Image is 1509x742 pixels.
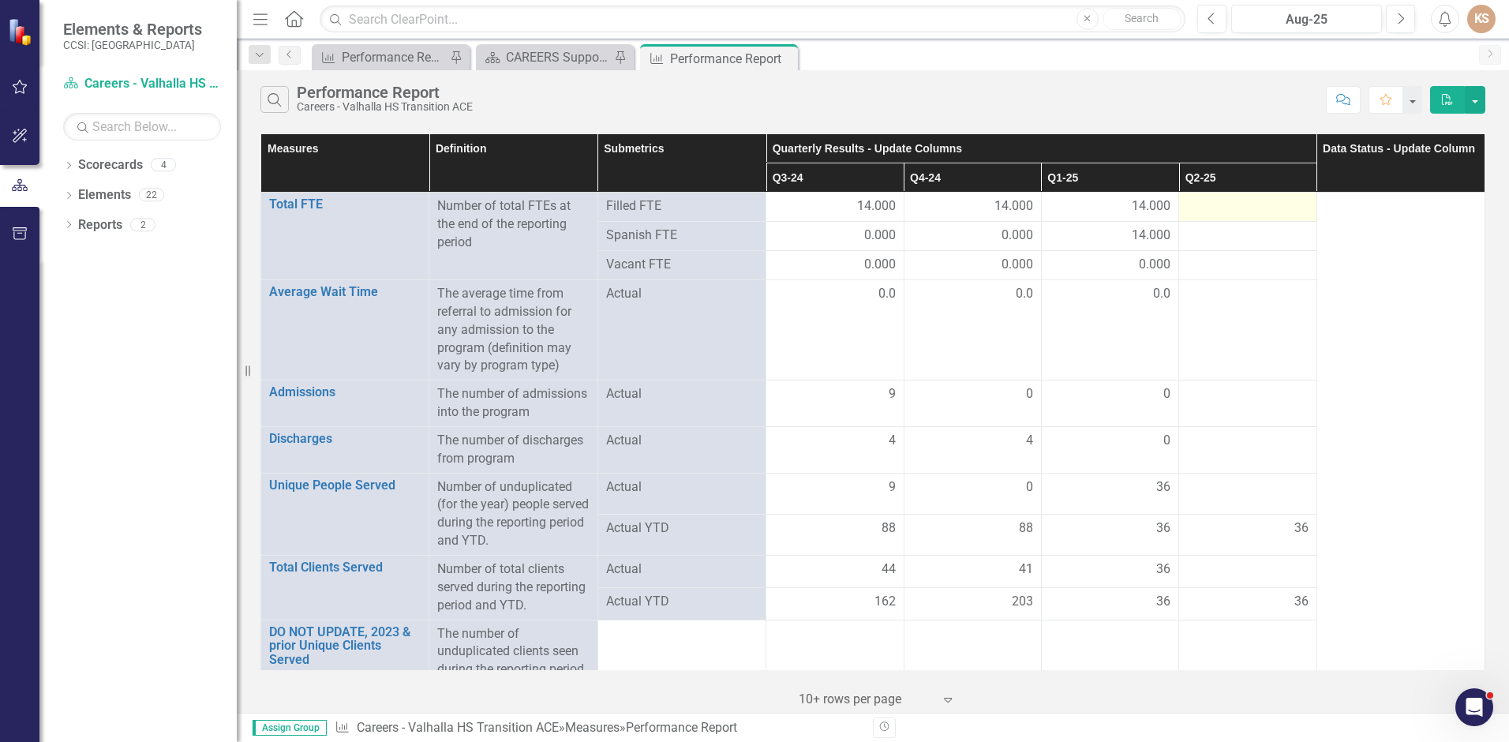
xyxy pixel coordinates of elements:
td: Double-Click to Edit [1179,380,1316,427]
a: Total Clients Served [269,560,421,575]
td: Double-Click to Edit [766,555,904,587]
span: 0 [1163,432,1170,450]
td: Double-Click to Edit [1041,473,1178,514]
div: CAREERS Support Solutions Landing Page [506,47,610,67]
span: 4 [1026,432,1033,450]
button: KS [1467,5,1496,33]
td: Double-Click to Edit [1179,280,1316,380]
span: 9 [889,385,896,403]
span: 0.0 [878,285,896,303]
span: Vacant FTE [606,256,758,274]
img: ClearPoint Strategy [8,18,36,46]
span: Elements & Reports [63,20,202,39]
span: 36 [1156,478,1170,497]
td: Double-Click to Edit [1041,222,1178,251]
td: Double-Click to Edit [1041,555,1178,587]
span: Assign Group [253,720,327,736]
p: Number of unduplicated (for the year) people served during the reporting period and YTD. [437,478,589,550]
td: Double-Click to Edit [1041,280,1178,380]
span: 0.0 [1016,285,1033,303]
td: Double-Click to Edit [904,251,1041,280]
td: Double-Click to Edit [1179,222,1316,251]
span: 36 [1294,519,1309,538]
div: 22 [139,189,164,202]
div: 2 [130,218,155,231]
a: CAREERS Support Solutions Landing Page [480,47,610,67]
p: Number of total clients served during the reporting period and YTD. [437,560,589,615]
div: Performance Report [342,47,446,67]
button: Aug-25 [1231,5,1382,33]
span: Actual YTD [606,519,758,538]
span: 14.000 [1132,197,1170,215]
span: Actual [606,478,758,497]
span: 9 [889,478,896,497]
span: 0.000 [1002,256,1033,274]
td: Double-Click to Edit [904,555,1041,587]
a: Performance Report [316,47,446,67]
td: Double-Click to Edit [1041,251,1178,280]
div: Aug-25 [1237,10,1376,29]
input: Search Below... [63,113,221,141]
span: 203 [1012,593,1033,611]
span: 88 [882,519,896,538]
p: The number of discharges from program [437,432,589,468]
a: Average Wait Time [269,285,421,299]
span: 14.000 [857,197,896,215]
td: Double-Click to Edit Right Click for Context Menu [261,380,429,427]
a: Careers - Valhalla HS Transition ACE [357,720,559,735]
td: Double-Click to Edit [904,426,1041,473]
td: Double-Click to Edit Right Click for Context Menu [261,426,429,473]
td: Double-Click to Edit [766,473,904,514]
span: 0.000 [864,227,896,245]
span: Actual YTD [606,593,758,611]
iframe: Intercom live chat [1455,688,1493,726]
span: 0 [1163,385,1170,403]
td: Double-Click to Edit [904,222,1041,251]
div: Performance Report [297,84,473,101]
span: 0.000 [864,256,896,274]
td: Double-Click to Edit [766,251,904,280]
a: Unique People Served [269,478,421,493]
td: Double-Click to Edit Right Click for Context Menu [261,280,429,380]
span: 0 [1026,478,1033,497]
span: Spanish FTE [606,227,758,245]
span: 0.000 [1002,227,1033,245]
p: The average time from referral to admission for any admission to the program (definition may vary... [437,285,589,375]
td: Double-Click to Edit [766,222,904,251]
td: Double-Click to Edit [904,380,1041,427]
a: Elements [78,186,131,204]
span: 0.000 [1139,256,1170,274]
a: Scorecards [78,156,143,174]
div: Performance Report [626,720,737,735]
td: Double-Click to Edit [1179,426,1316,473]
td: Double-Click to Edit [1179,193,1316,222]
input: Search ClearPoint... [320,6,1185,33]
span: 162 [874,593,896,611]
small: CCSI: [GEOGRAPHIC_DATA] [63,39,202,51]
td: Double-Click to Edit Right Click for Context Menu [261,473,429,555]
span: Filled FTE [606,197,758,215]
span: 36 [1294,593,1309,611]
td: Double-Click to Edit [1041,380,1178,427]
td: Double-Click to Edit [904,473,1041,514]
div: Number of total FTEs at the end of the reporting period [437,197,589,252]
span: 14.000 [994,197,1033,215]
a: Careers - Valhalla HS Transition ACE [63,75,221,93]
span: Search [1125,12,1159,24]
td: Double-Click to Edit [1041,426,1178,473]
td: Double-Click to Edit [766,193,904,222]
span: Actual [606,285,758,303]
div: 4 [151,159,176,172]
span: 88 [1019,519,1033,538]
span: 44 [882,560,896,579]
td: Double-Click to Edit [766,280,904,380]
a: Total FTE [269,197,421,212]
td: Double-Click to Edit Right Click for Context Menu [261,555,429,620]
td: Double-Click to Edit [1179,251,1316,280]
div: » » [335,719,861,737]
a: Measures [565,720,620,735]
span: Actual [606,385,758,403]
td: Double-Click to Edit Right Click for Context Menu [261,620,429,684]
span: 36 [1156,519,1170,538]
p: The number of admissions into the program [437,385,589,422]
